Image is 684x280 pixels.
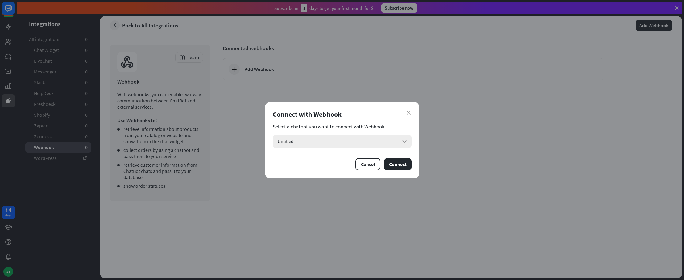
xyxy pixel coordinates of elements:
span: Untitled [278,138,293,144]
div: Connect with Webhook [273,110,412,119]
i: arrow_down [401,138,408,145]
button: Open LiveChat chat widget [5,2,23,21]
button: Connect [384,158,412,170]
div: New messages notification [18,1,25,8]
section: Select a chatbot you want to connect with Webhook. [273,123,412,130]
i: close [407,111,411,115]
button: Cancel [355,158,380,170]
